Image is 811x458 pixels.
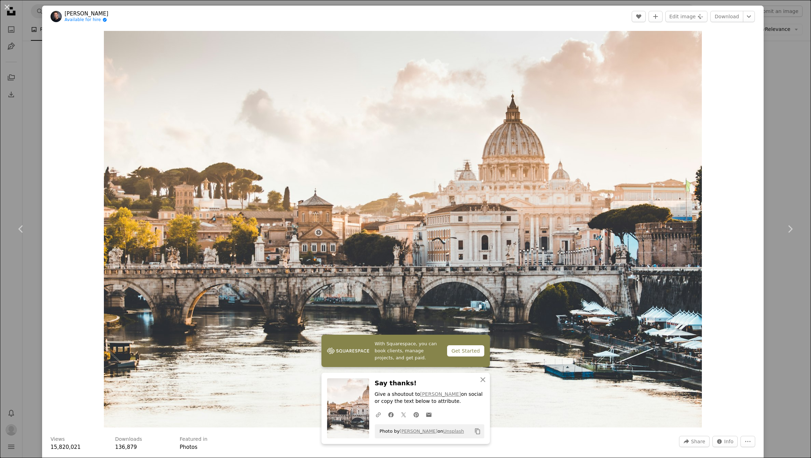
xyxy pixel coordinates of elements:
p: Give a shoutout to on social or copy the text below to attribute. [375,391,484,405]
button: Edit image [665,11,707,22]
a: Available for hire [65,17,108,23]
span: Photo by on [376,426,464,437]
button: Zoom in on this image [104,31,702,427]
a: Share on Pinterest [410,407,423,421]
h3: Views [51,436,65,443]
a: [PERSON_NAME] [420,392,461,397]
span: With Squarespace, you can book clients, manage projects, and get paid. [375,340,442,361]
a: Photos [180,444,198,450]
a: Share over email [423,407,435,421]
a: [PERSON_NAME] [400,428,438,434]
button: Copy to clipboard [472,425,484,437]
span: Share [691,436,705,447]
span: Info [724,436,734,447]
a: With Squarespace, you can book clients, manage projects, and get paid.Get Started [321,335,490,367]
span: 136,879 [115,444,137,450]
button: Add to Collection [649,11,663,22]
span: 15,820,021 [51,444,81,450]
button: Like [632,11,646,22]
img: brown dome concrete building near bridge at daytime [104,31,702,427]
a: Next [769,195,811,263]
h3: Featured in [180,436,207,443]
div: Get Started [447,345,484,356]
h3: Say thanks! [375,378,484,388]
button: Stats about this image [712,436,738,447]
a: [PERSON_NAME] [65,10,108,17]
a: Share on Facebook [385,407,397,421]
button: Share this image [679,436,709,447]
img: file-1747939142011-51e5cc87e3c9 [327,346,369,356]
button: More Actions [740,436,755,447]
a: Download [710,11,743,22]
h3: Downloads [115,436,142,443]
button: Choose download size [743,11,755,22]
img: Go to Chris Czermak's profile [51,11,62,22]
a: Share on Twitter [397,407,410,421]
a: Unsplash [443,428,464,434]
